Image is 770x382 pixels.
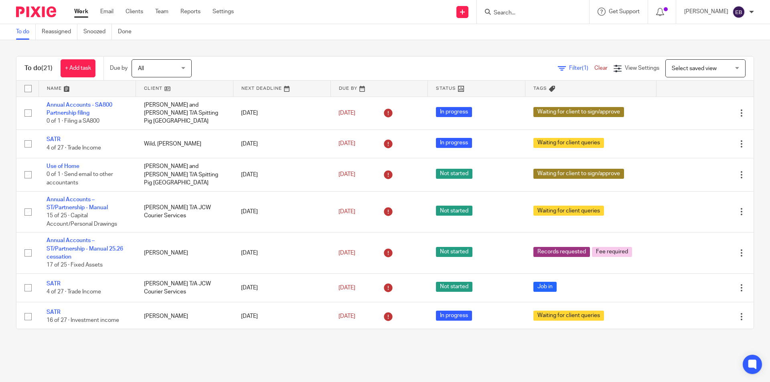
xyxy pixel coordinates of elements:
td: [PERSON_NAME] and [PERSON_NAME] T/A Spitting Pig [GEOGRAPHIC_DATA] [136,158,233,191]
span: Get Support [609,9,640,14]
span: Fee required [592,247,632,257]
td: [DATE] [233,191,330,232]
td: [DATE] [233,302,330,331]
span: (1) [582,65,588,71]
span: In progress [436,311,472,321]
span: [DATE] [338,250,355,256]
a: Team [155,8,168,16]
span: All [138,66,144,71]
span: In progress [436,107,472,117]
a: Snoozed [83,24,112,40]
span: [DATE] [338,110,355,116]
span: Waiting for client queries [533,206,604,216]
p: Due by [110,64,128,72]
td: [PERSON_NAME] [136,302,233,331]
span: [DATE] [338,285,355,291]
a: Reassigned [42,24,77,40]
span: 15 of 25 · Capital Account/Personal Drawings [47,213,117,227]
span: Records requested [533,247,590,257]
a: SATR [47,281,61,287]
span: Select saved view [672,66,717,71]
a: Annual Accounts – ST/Partnership - Manual 25.26 cessation [47,238,123,260]
span: [DATE] [338,209,355,214]
span: 4 of 27 · Trade Income [47,289,101,295]
td: [DATE] [233,273,330,302]
td: [DATE] [233,232,330,274]
td: [DATE] [233,97,330,129]
span: 17 of 25 · Fixed Assets [47,263,103,268]
a: Use of Home [47,164,79,169]
a: To do [16,24,36,40]
a: Annual Accounts – ST/Partnership - Manual [47,197,108,210]
a: Reports [180,8,201,16]
span: [DATE] [338,172,355,178]
a: SATR [47,309,61,315]
span: Not started [436,169,472,179]
td: [PERSON_NAME] T/A JCW Courier Services [136,273,233,302]
td: [DATE] [233,129,330,158]
span: Filter [569,65,594,71]
span: Waiting for client queries [533,311,604,321]
a: Clear [594,65,608,71]
td: [PERSON_NAME] T/A JCW Courier Services [136,191,233,232]
a: Done [118,24,138,40]
span: Tags [533,86,547,91]
span: Not started [436,282,472,292]
td: [PERSON_NAME] and [PERSON_NAME] T/A Spitting Pig [GEOGRAPHIC_DATA] [136,97,233,129]
span: Not started [436,206,472,216]
a: Work [74,8,88,16]
span: View Settings [625,65,659,71]
span: 16 of 27 · Investment income [47,318,119,323]
span: [DATE] [338,141,355,147]
span: 0 of 1 · Filing a SA800 [47,118,99,124]
span: [DATE] [338,313,355,319]
span: 0 of 1 · Send email to other accountants [47,172,113,186]
a: Annual Accounts - SA800 Partnership filing [47,102,112,116]
a: + Add task [61,59,95,77]
span: Waiting for client to sign/approve [533,169,624,179]
input: Search [493,10,565,17]
td: [DATE] [233,158,330,191]
img: Pixie [16,6,56,17]
span: Job in [533,282,557,292]
span: Waiting for client to sign/approve [533,107,624,117]
img: svg%3E [732,6,745,18]
h1: To do [24,64,53,73]
a: Email [100,8,113,16]
span: Not started [436,247,472,257]
span: Waiting for client queries [533,138,604,148]
a: SATR [47,137,61,142]
a: Clients [126,8,143,16]
span: (21) [41,65,53,71]
span: 4 of 27 · Trade Income [47,145,101,151]
span: In progress [436,138,472,148]
a: Settings [213,8,234,16]
p: [PERSON_NAME] [684,8,728,16]
td: [PERSON_NAME] [136,232,233,274]
td: Wild, [PERSON_NAME] [136,129,233,158]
